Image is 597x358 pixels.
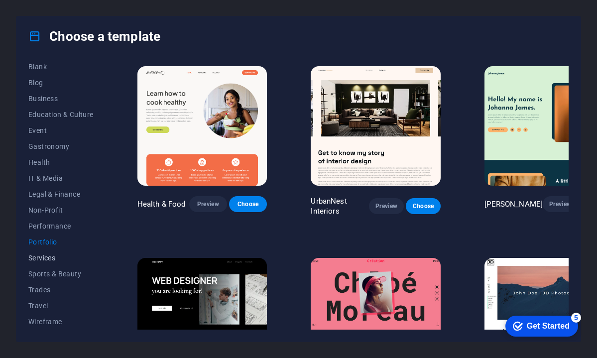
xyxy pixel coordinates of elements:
[237,200,259,208] span: Choose
[28,158,94,166] span: Health
[28,111,94,119] span: Education & Culture
[28,138,94,154] button: Gastronomy
[28,318,94,326] span: Wireframe
[28,107,94,122] button: Education & Culture
[28,142,94,150] span: Gastronomy
[28,234,94,250] button: Portfolio
[28,282,94,298] button: Trades
[137,199,186,209] p: Health & Food
[311,66,441,186] img: UrbanNest Interiors
[28,126,94,134] span: Event
[28,95,94,103] span: Business
[197,200,219,208] span: Preview
[28,222,94,230] span: Performance
[369,198,404,214] button: Preview
[28,91,94,107] button: Business
[28,218,94,234] button: Performance
[28,59,94,75] button: Blank
[311,196,369,216] p: UrbanNest Interiors
[28,170,94,186] button: IT & Media
[28,266,94,282] button: Sports & Beauty
[229,196,267,212] button: Choose
[28,314,94,330] button: Wireframe
[189,196,227,212] button: Preview
[551,200,570,208] span: Preview
[74,2,84,12] div: 5
[28,154,94,170] button: Health
[28,186,94,202] button: Legal & Finance
[28,122,94,138] button: Event
[28,298,94,314] button: Travel
[28,63,94,71] span: Blank
[28,174,94,182] span: IT & Media
[28,206,94,214] span: Non-Profit
[28,302,94,310] span: Travel
[28,190,94,198] span: Legal & Finance
[543,196,578,212] button: Preview
[28,28,160,44] h4: Choose a template
[28,250,94,266] button: Services
[28,238,94,246] span: Portfolio
[484,199,543,209] p: [PERSON_NAME]
[28,79,94,87] span: Blog
[406,198,441,214] button: Choose
[8,5,81,26] div: Get Started 5 items remaining, 0% complete
[28,254,94,262] span: Services
[137,66,267,186] img: Health & Food
[28,270,94,278] span: Sports & Beauty
[28,202,94,218] button: Non-Profit
[28,286,94,294] span: Trades
[28,75,94,91] button: Blog
[29,11,72,20] div: Get Started
[414,202,433,210] span: Choose
[377,202,396,210] span: Preview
